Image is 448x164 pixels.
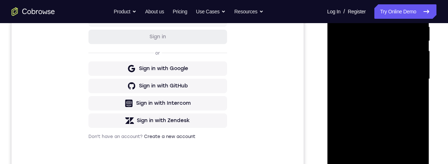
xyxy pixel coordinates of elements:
[173,4,187,19] a: Pricing
[77,83,216,97] button: Sign in
[77,149,216,164] button: Sign in with Intercom
[77,115,216,129] button: Sign in with Google
[77,132,216,146] button: Sign in with GitHub
[348,4,366,19] a: Register
[12,7,55,16] a: Go to the home page
[127,118,177,125] div: Sign in with Google
[77,49,216,60] h1: Sign in to your account
[145,4,164,19] a: About us
[127,135,176,143] div: Sign in with GitHub
[343,7,345,16] span: /
[125,153,179,160] div: Sign in with Intercom
[196,4,226,19] button: Use Cases
[142,103,150,109] p: or
[81,69,211,76] input: Enter your email
[114,4,136,19] button: Product
[234,4,264,19] button: Resources
[374,4,436,19] a: Try Online Demo
[327,4,340,19] a: Log In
